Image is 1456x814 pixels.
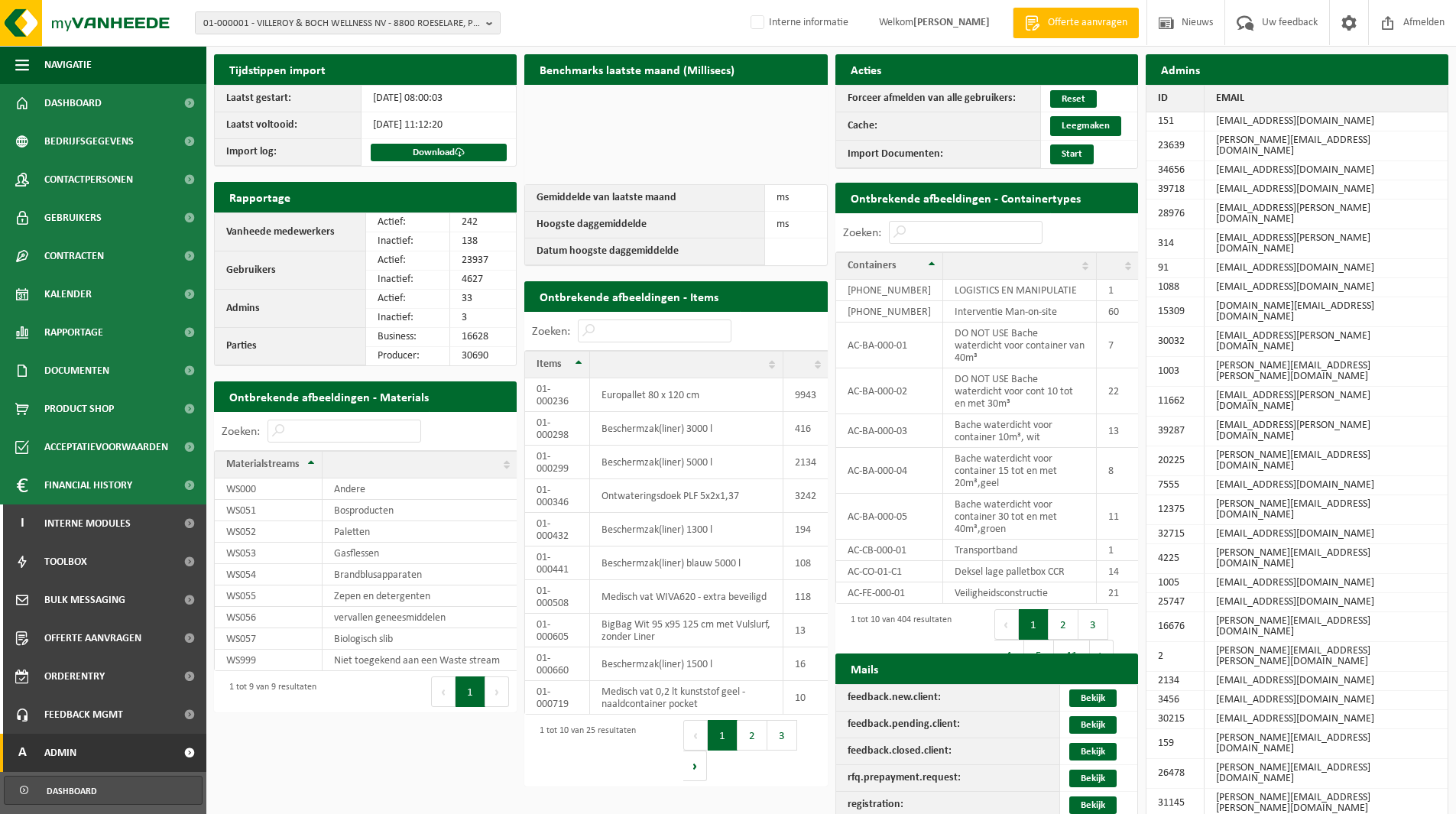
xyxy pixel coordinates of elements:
label: Zoeken: [532,326,570,338]
td: 01-000719 [525,681,590,714]
td: 1 [1097,280,1138,301]
td: Interventie Man-on-site [943,301,1098,323]
th: rfq.prepayment.request: [836,765,1060,792]
span: Interne modules [44,504,131,543]
span: Gebruikers [44,199,102,237]
h2: Acties [835,54,1138,84]
td: 2 [1146,642,1205,672]
th: EMAIL [1205,86,1448,112]
h2: Ontbrekende afbeeldingen - Materials [214,381,517,411]
label: Zoeken: [222,426,260,438]
th: feedback.pending.client: [836,712,1060,738]
td: 26478 [1146,759,1205,789]
td: 30690 [450,347,516,365]
th: Parties [215,328,366,365]
td: 118 [783,580,828,614]
td: 01-000236 [525,378,590,412]
strong: [PERSON_NAME] [913,17,990,28]
h2: Tijdstippen import [214,54,517,84]
td: WS056 [215,607,323,628]
button: Start [1050,144,1094,164]
a: Bekijk [1069,796,1117,814]
td: 91 [1146,259,1205,278]
button: 3 [1078,609,1108,640]
td: 30032 [1146,327,1205,357]
td: WS000 [215,478,323,500]
td: AC-BA-000-01 [836,323,943,368]
span: Documenten [44,352,109,390]
button: 3 [767,720,797,751]
td: 01-000432 [525,513,590,546]
td: Deksel lage palletbox CCR [943,561,1098,582]
td: 01-000298 [525,412,590,446]
a: Reset [1050,90,1097,108]
a: Exporteren [740,311,826,342]
td: [EMAIL_ADDRESS][PERSON_NAME][DOMAIN_NAME] [1205,327,1448,357]
button: Previous [431,676,456,707]
td: Inactief: [366,309,450,328]
td: 60 [1097,301,1138,323]
button: 1 [456,676,485,707]
a: Bekijk [1069,743,1117,760]
td: [EMAIL_ADDRESS][PERSON_NAME][DOMAIN_NAME] [1205,199,1448,229]
td: [PHONE_NUMBER] [836,280,943,301]
td: 20225 [1146,446,1205,476]
td: [EMAIL_ADDRESS][DOMAIN_NAME] [1205,593,1448,612]
td: [PERSON_NAME][EMAIL_ADDRESS][DOMAIN_NAME] [1205,544,1448,574]
th: Hoogste daggemiddelde [525,212,764,238]
td: Bosproducten [323,500,517,521]
span: Orderentry Goedkeuring [44,657,173,696]
td: 194 [783,513,828,546]
td: Bache waterdicht voor container 30 tot en met 40m³,groen [943,494,1098,540]
a: Exporteren [1050,212,1137,243]
td: 3 [450,309,516,328]
td: 28976 [1146,199,1205,229]
td: Veiligheidsconstructie [943,582,1098,603]
td: BigBag Wit 95 x95 125 cm met Vulslurf, zonder Liner [590,614,783,647]
span: I [15,504,29,543]
button: Leegmaken [1050,116,1121,136]
th: Vanheede medewerkers [215,213,366,251]
td: AC-CB-000-01 [836,540,943,561]
td: [EMAIL_ADDRESS][DOMAIN_NAME] [1205,278,1448,297]
button: 1 [708,720,738,751]
td: 34656 [1146,161,1205,180]
td: Andere [323,478,517,500]
button: 4 [994,640,1024,670]
td: 1 [1097,540,1138,561]
td: Business: [366,328,450,347]
th: feedback.new.client: [836,685,1060,712]
td: 242 [450,213,516,232]
td: 7555 [1146,476,1205,495]
td: [PERSON_NAME][EMAIL_ADDRESS][PERSON_NAME][DOMAIN_NAME] [1205,642,1448,672]
td: [DOMAIN_NAME][EMAIL_ADDRESS][DOMAIN_NAME] [1205,297,1448,327]
span: Containers [848,260,897,271]
td: 01-000660 [525,647,590,681]
td: [DATE] 11:12:20 [362,112,517,139]
span: Feedback MGMT [44,696,123,734]
td: [EMAIL_ADDRESS][PERSON_NAME][DOMAIN_NAME] [1205,417,1448,446]
td: DO NOT USE Bache waterdicht voor cont 10 tot en met 30m³ [943,368,1098,414]
td: 416 [783,412,828,446]
td: AC-CO-01-C1 [836,561,943,582]
td: Beschermzak(liner) 5000 l [590,446,783,479]
td: [EMAIL_ADDRESS][DOMAIN_NAME] [1205,710,1448,729]
button: 01-000001 - VILLEROY & BOCH WELLNESS NV - 8800 ROESELARE, POPULIERSTRAAT 1 [195,11,501,34]
td: WS055 [215,585,323,607]
td: Transportband [943,540,1098,561]
div: 1 tot 10 van 25 resultaten [532,718,636,783]
span: Dashboard [44,84,102,122]
td: Bache waterdicht voor container 15 tot en met 20m³,geel [943,448,1098,494]
td: Beschermzak(liner) 1500 l [590,647,783,681]
span: Rapportage [44,313,103,352]
td: 151 [1146,112,1205,131]
button: 1 [1019,609,1049,640]
th: Gebruikers [215,251,366,290]
td: 16 [783,647,828,681]
span: Bulk Messaging [44,581,125,619]
td: LOGISTICS EN MANIPULATIE [943,280,1098,301]
td: 01-000441 [525,546,590,580]
td: ms [765,212,827,238]
td: WS057 [215,628,323,650]
td: ms [765,185,827,212]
